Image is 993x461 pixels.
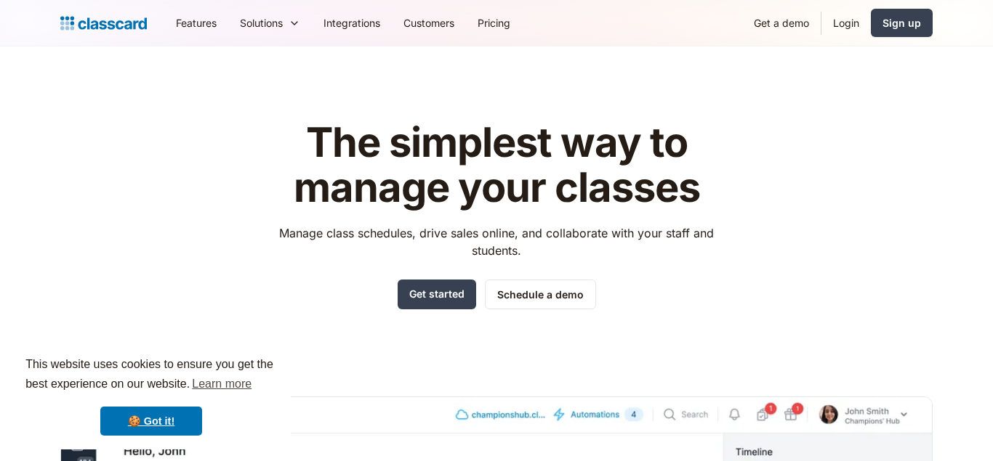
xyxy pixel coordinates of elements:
a: Pricing [466,7,522,39]
a: Get a demo [742,7,821,39]
a: Get started [398,280,476,309]
a: Logo [60,13,147,33]
a: Features [164,7,228,39]
div: Solutions [240,15,283,30]
a: Sign up [871,9,933,37]
a: Customers [392,7,466,39]
a: dismiss cookie message [100,407,202,436]
h1: The simplest way to manage your classes [266,121,728,210]
p: Manage class schedules, drive sales online, and collaborate with your staff and students. [266,224,728,259]
a: learn more about cookies [190,373,254,395]
a: Schedule a demo [485,280,596,309]
a: Login [821,7,871,39]
span: This website uses cookies to ensure you get the best experience on our website. [25,356,277,395]
div: Sign up [883,15,921,30]
a: Integrations [312,7,392,39]
div: cookieconsent [12,342,291,449]
div: Solutions [228,7,312,39]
